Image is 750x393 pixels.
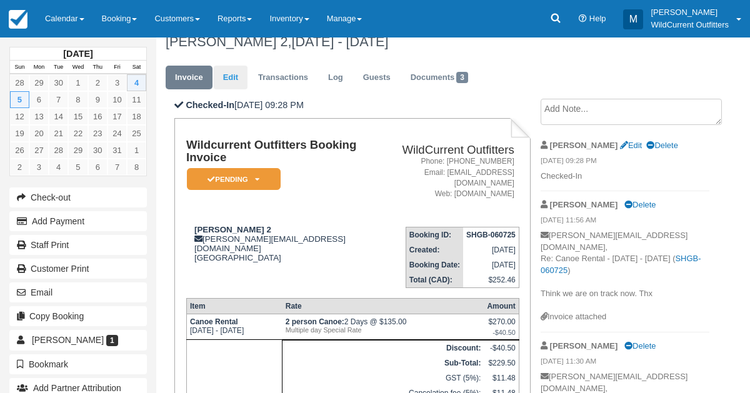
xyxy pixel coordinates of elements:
a: Invoice [166,66,212,90]
th: Sat [127,61,146,74]
a: 7 [49,91,68,108]
h2: WildCurrent Outfitters [382,144,514,157]
b: Checked-In [186,100,234,110]
button: Check-out [9,187,147,207]
a: 3 [107,74,127,91]
strong: [PERSON_NAME] [550,341,618,351]
a: Delete [624,341,656,351]
td: [DATE] [463,257,519,272]
img: checkfront-main-nav-mini-logo.png [9,10,27,29]
strong: SHGB-060725 [466,231,516,239]
a: Delete [624,200,656,209]
th: Created: [406,242,463,257]
a: 3 [29,159,49,176]
strong: Canoe Rental [190,317,238,326]
a: 30 [49,74,68,91]
strong: [PERSON_NAME] 2 [194,225,271,234]
button: Bookmark [9,354,147,374]
a: 9 [88,91,107,108]
a: 11 [127,91,146,108]
a: 31 [107,142,127,159]
div: M [623,9,643,29]
th: Fri [107,61,127,74]
i: Help [579,15,587,23]
th: Booking ID: [406,227,463,243]
a: 30 [88,142,107,159]
th: Amount [484,299,519,314]
th: Discount: [282,341,484,356]
button: Email [9,282,147,302]
a: Transactions [249,66,317,90]
a: 19 [10,125,29,142]
th: Wed [68,61,87,74]
th: Sub-Total: [282,356,484,371]
th: Mon [29,61,49,74]
a: 6 [29,91,49,108]
a: 8 [127,159,146,176]
a: 12 [10,108,29,125]
span: 3 [456,72,468,83]
a: Delete [646,141,677,150]
button: Add Payment [9,211,147,231]
th: Item [186,299,282,314]
th: Booking Date: [406,257,463,272]
strong: [PERSON_NAME] [550,141,618,150]
em: -$40.50 [487,329,515,336]
a: 23 [88,125,107,142]
a: 4 [127,74,146,91]
a: 16 [88,108,107,125]
p: [DATE] 09:28 PM [174,99,531,112]
a: [PERSON_NAME] 1 [9,330,147,350]
a: 5 [68,159,87,176]
a: 1 [127,142,146,159]
p: Checked-In [541,171,709,182]
th: Thu [88,61,107,74]
a: 28 [49,142,68,159]
a: 13 [29,108,49,125]
em: [DATE] 11:30 AM [541,356,709,370]
a: 29 [68,142,87,159]
a: Customer Print [9,259,147,279]
td: GST (5%): [282,371,484,386]
a: 15 [68,108,87,125]
a: 27 [29,142,49,159]
strong: 2 person Canoe [286,317,344,326]
h1: [PERSON_NAME] 2, [166,34,709,49]
td: $252.46 [463,272,519,288]
a: 2 [10,159,29,176]
td: $11.48 [484,371,519,386]
a: 28 [10,74,29,91]
address: Phone: [PHONE_NUMBER] Email: [EMAIL_ADDRESS][DOMAIN_NAME] Web: [DOMAIN_NAME] [382,156,514,199]
a: 24 [107,125,127,142]
a: 8 [68,91,87,108]
a: Documents3 [401,66,477,90]
a: 2 [88,74,107,91]
span: 1 [106,335,118,346]
a: Staff Print [9,235,147,255]
div: Invoice attached [541,311,709,323]
th: Total (CAD): [406,272,463,288]
em: Multiple day Special Rate [286,326,481,334]
a: Edit [620,141,642,150]
span: Help [589,14,606,23]
a: 7 [107,159,127,176]
td: [DATE] [463,242,519,257]
strong: [PERSON_NAME] [550,200,618,209]
th: Sun [10,61,29,74]
a: Guests [354,66,400,90]
a: 22 [68,125,87,142]
span: [PERSON_NAME] [32,335,104,345]
a: Pending [186,167,276,191]
a: 10 [107,91,127,108]
div: $270.00 [487,317,515,336]
th: Rate [282,299,484,314]
td: 2 Days @ $135.00 [282,314,484,340]
th: Tue [49,61,68,74]
a: 25 [127,125,146,142]
a: 26 [10,142,29,159]
a: Edit [214,66,247,90]
a: 14 [49,108,68,125]
a: 29 [29,74,49,91]
a: 18 [127,108,146,125]
a: 6 [88,159,107,176]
